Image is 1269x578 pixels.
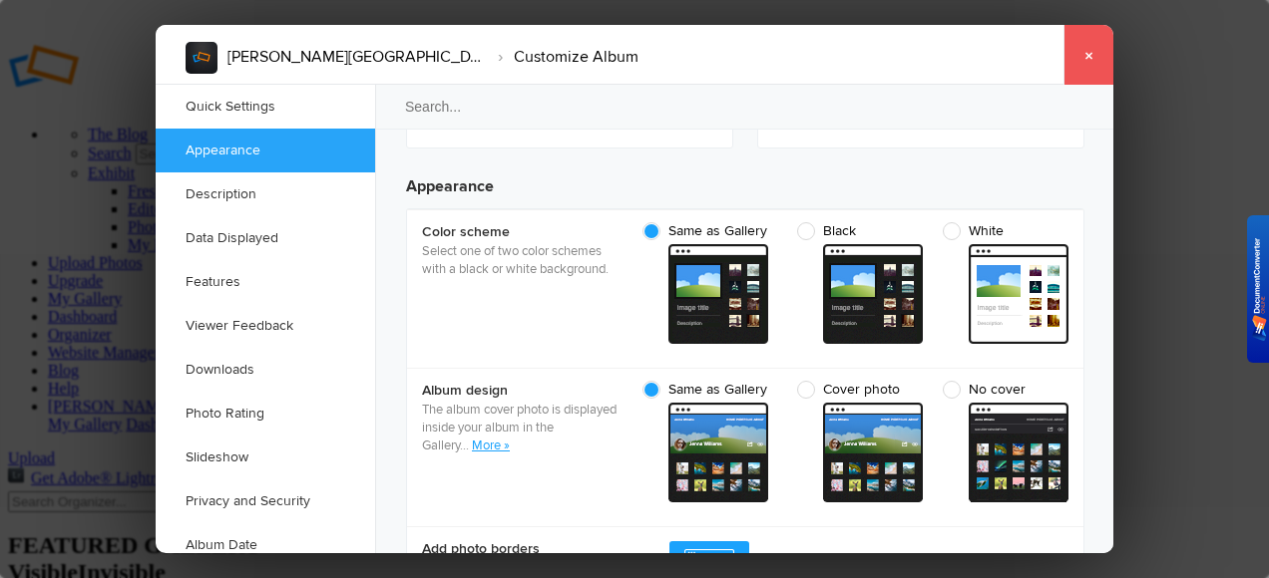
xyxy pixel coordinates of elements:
[463,437,472,453] span: ..
[642,222,767,240] span: Same as Gallery
[472,437,510,453] a: More »
[422,222,622,242] b: Color scheme
[227,40,487,74] li: [PERSON_NAME][GEOGRAPHIC_DATA]
[823,403,923,502] span: cover From gallery - dark
[156,129,375,172] a: Appearance
[422,242,622,278] p: Select one of two color schemes with a black or white background.
[1063,25,1113,85] a: ×
[156,435,375,479] a: Slideshow
[156,216,375,260] a: Data Displayed
[1252,238,1267,341] img: BKR5lM0sgkDqAAAAAElFTkSuQmCC
[422,381,622,401] b: Album design
[156,172,375,216] a: Description
[406,158,1084,198] h3: Appearance
[797,381,913,399] span: Cover photo
[156,260,375,304] a: Features
[186,42,217,74] img: album_sample.webp
[668,403,768,502] span: cover From gallery - dark
[156,85,375,129] a: Quick Settings
[422,401,622,454] p: The album cover photo is displayed inside your album in the Gallery.
[156,348,375,392] a: Downloads
[642,381,767,399] span: Same as Gallery
[797,222,913,240] span: Black
[943,222,1058,240] span: White
[487,40,638,74] li: Customize Album
[422,539,622,559] b: Add photo borders
[943,381,1058,399] span: No cover
[156,304,375,348] a: Viewer Feedback
[156,523,375,567] a: Album Date
[969,403,1068,502] span: cover From gallery - dark
[156,479,375,523] a: Privacy and Security
[156,392,375,435] a: Photo Rating
[374,84,1116,130] input: Search...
